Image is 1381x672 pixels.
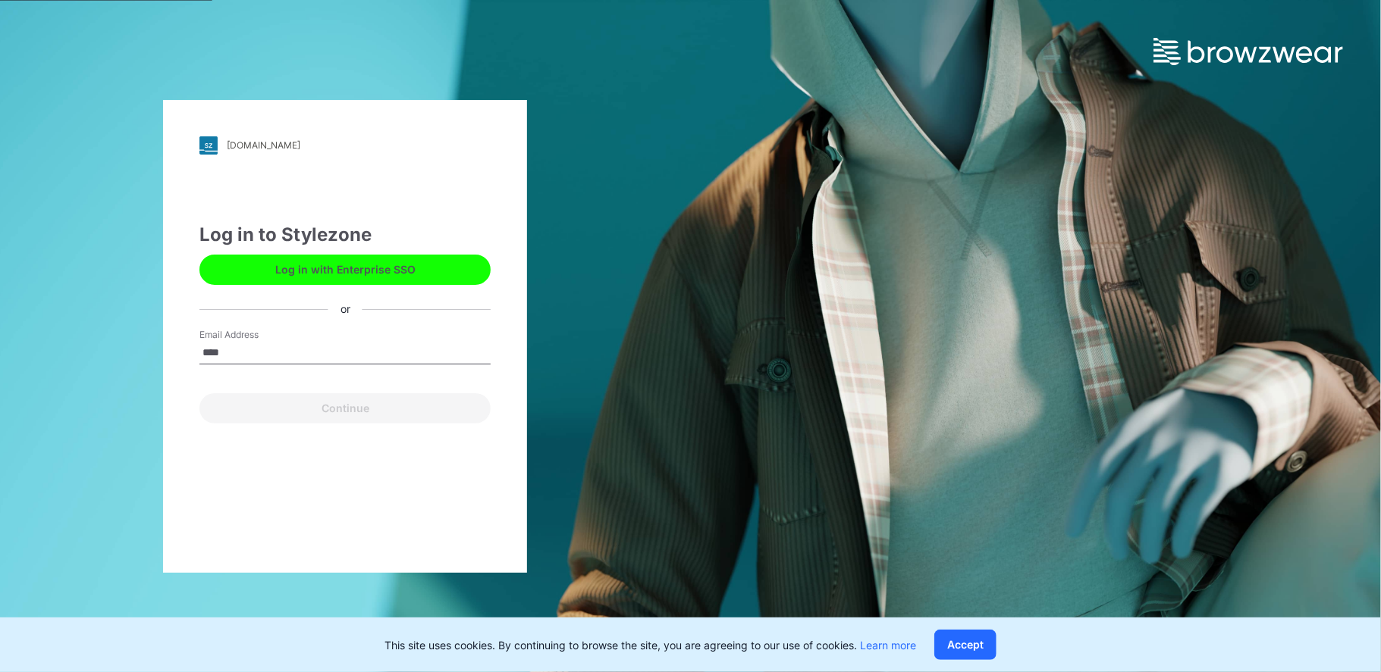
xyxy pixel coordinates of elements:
label: Email Address [199,328,306,342]
img: browzwear-logo.e42bd6dac1945053ebaf764b6aa21510.svg [1153,38,1343,65]
div: [DOMAIN_NAME] [227,139,300,151]
button: Log in with Enterprise SSO [199,255,491,285]
div: Log in to Stylezone [199,221,491,248]
div: or [328,302,363,317]
img: stylezone-logo.562084cfcfab977791bfbf7441f1a819.svg [199,136,218,155]
p: This site uses cookies. By continuing to browse the site, you are agreeing to our use of cookies. [384,637,916,653]
button: Accept [934,630,997,660]
a: Learn more [860,639,916,652]
a: [DOMAIN_NAME] [199,136,491,155]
